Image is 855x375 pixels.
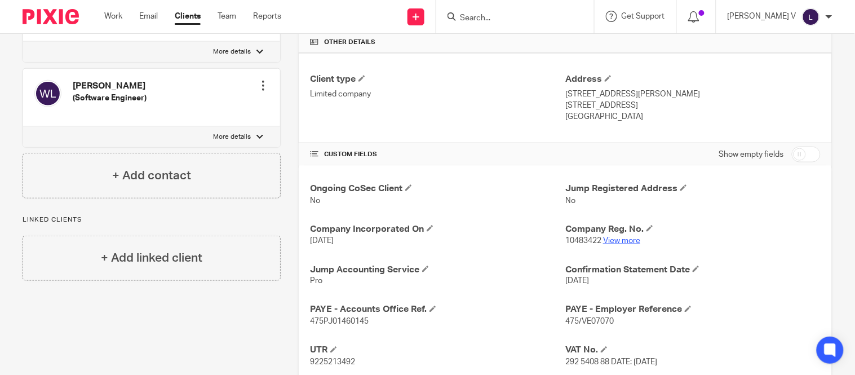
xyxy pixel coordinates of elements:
[23,215,281,224] p: Linked clients
[310,237,334,245] span: [DATE]
[565,277,589,285] span: [DATE]
[310,89,565,100] p: Limited company
[565,197,575,205] span: No
[310,197,320,205] span: No
[213,133,251,142] p: More details
[603,237,640,245] a: View more
[218,11,236,22] a: Team
[565,345,821,356] h4: VAT No.
[73,80,147,92] h4: [PERSON_NAME]
[310,223,565,235] h4: Company Incorporated On
[565,111,821,122] p: [GEOGRAPHIC_DATA]
[565,264,821,276] h4: Confirmation Statement Date
[104,11,122,22] a: Work
[73,92,147,104] h5: (Software Engineer)
[310,359,355,367] span: 9225213492
[565,223,821,235] h4: Company Reg. No.
[719,149,784,160] label: Show empty fields
[565,100,821,111] p: [STREET_ADDRESS]
[175,11,201,22] a: Clients
[23,9,79,24] img: Pixie
[310,304,565,316] h4: PAYE - Accounts Office Ref.
[802,8,820,26] img: svg%3E
[565,89,821,100] p: [STREET_ADDRESS][PERSON_NAME]
[459,14,560,24] input: Search
[565,304,821,316] h4: PAYE - Employer Reference
[253,11,281,22] a: Reports
[310,150,565,159] h4: CUSTOM FIELDS
[310,318,369,326] span: 475PJ01460145
[34,80,61,107] img: svg%3E
[310,277,322,285] span: Pro
[310,264,565,276] h4: Jump Accounting Service
[728,11,796,22] p: [PERSON_NAME] V
[139,11,158,22] a: Email
[213,47,251,56] p: More details
[565,183,821,195] h4: Jump Registered Address
[310,183,565,195] h4: Ongoing CoSec Client
[565,359,657,367] span: 292 5408 88 DATE: [DATE]
[565,73,821,85] h4: Address
[101,249,202,267] h4: + Add linked client
[622,12,665,20] span: Get Support
[310,345,565,356] h4: UTR
[112,167,191,184] h4: + Add contact
[324,38,375,47] span: Other details
[565,318,614,326] span: 475/VE07070
[310,73,565,85] h4: Client type
[565,237,601,245] span: 10483422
